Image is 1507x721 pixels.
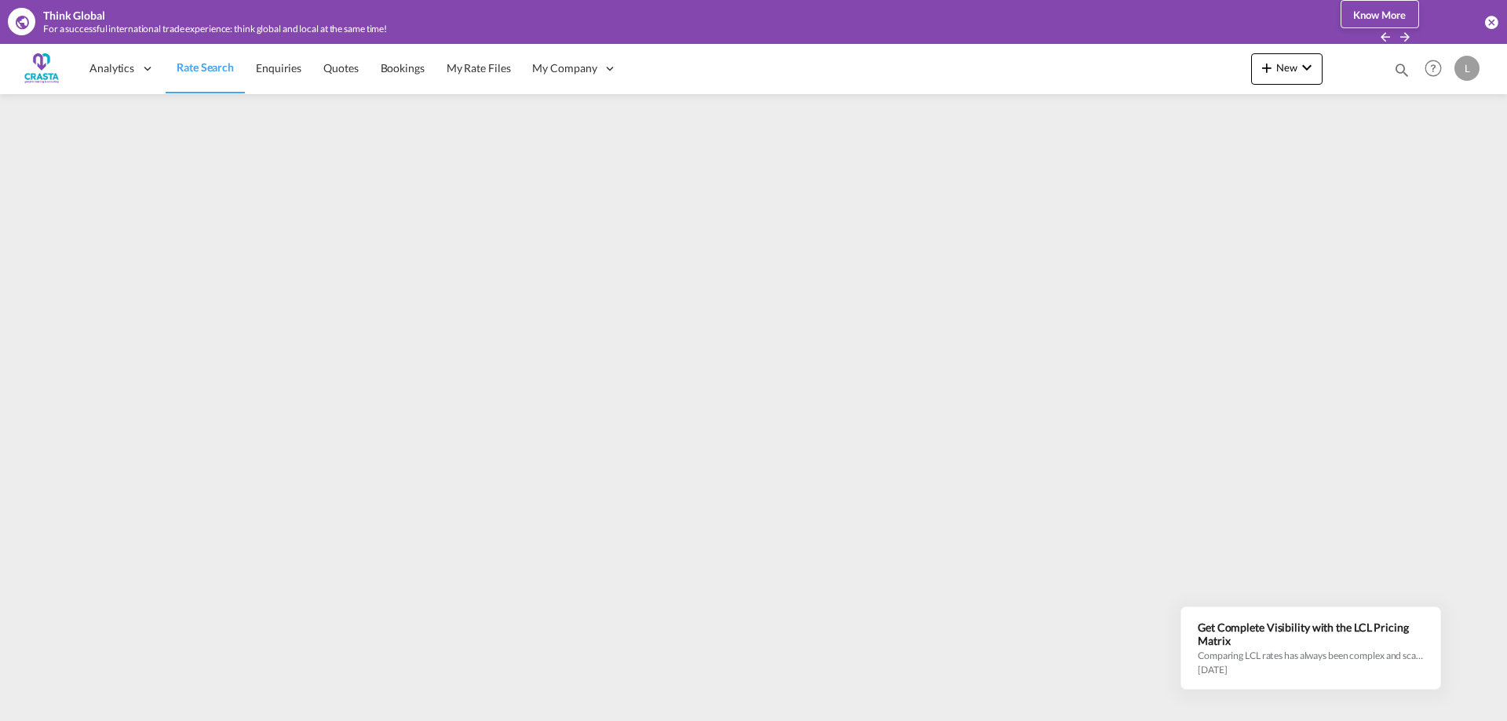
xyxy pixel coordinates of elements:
a: Quotes [312,42,369,93]
span: My Company [532,60,597,76]
button: icon-arrow-left [1378,29,1396,44]
md-icon: icon-plus 400-fg [1257,58,1276,77]
md-icon: icon-magnify [1393,61,1410,78]
img: ac429df091a311ed8aa72df674ea3bd9.png [24,50,59,86]
span: Enquiries [256,61,301,75]
a: Bookings [370,42,436,93]
div: Analytics [78,42,166,93]
span: Analytics [89,60,134,76]
div: L [1454,56,1480,81]
a: Enquiries [245,42,312,93]
span: Bookings [381,61,425,75]
md-icon: icon-arrow-right [1398,30,1412,44]
md-icon: icon-earth [14,14,30,30]
div: My Company [521,42,628,93]
a: Rate Search [166,42,245,93]
div: icon-magnify [1393,61,1410,85]
md-icon: icon-chevron-down [1297,58,1316,77]
button: icon-arrow-right [1398,29,1412,44]
span: My Rate Files [447,61,511,75]
a: My Rate Files [436,42,522,93]
span: Help [1420,55,1447,82]
div: Think Global [43,8,105,24]
md-icon: icon-arrow-left [1378,30,1392,44]
div: Help [1420,55,1454,83]
span: Rate Search [177,60,234,74]
span: Know More [1353,9,1406,21]
button: icon-plus 400-fgNewicon-chevron-down [1251,53,1323,85]
button: icon-close-circle [1483,14,1499,30]
div: For a successful international trade experience: think global and local at the same time! [43,23,1275,36]
span: New [1257,61,1316,74]
span: Quotes [323,61,358,75]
